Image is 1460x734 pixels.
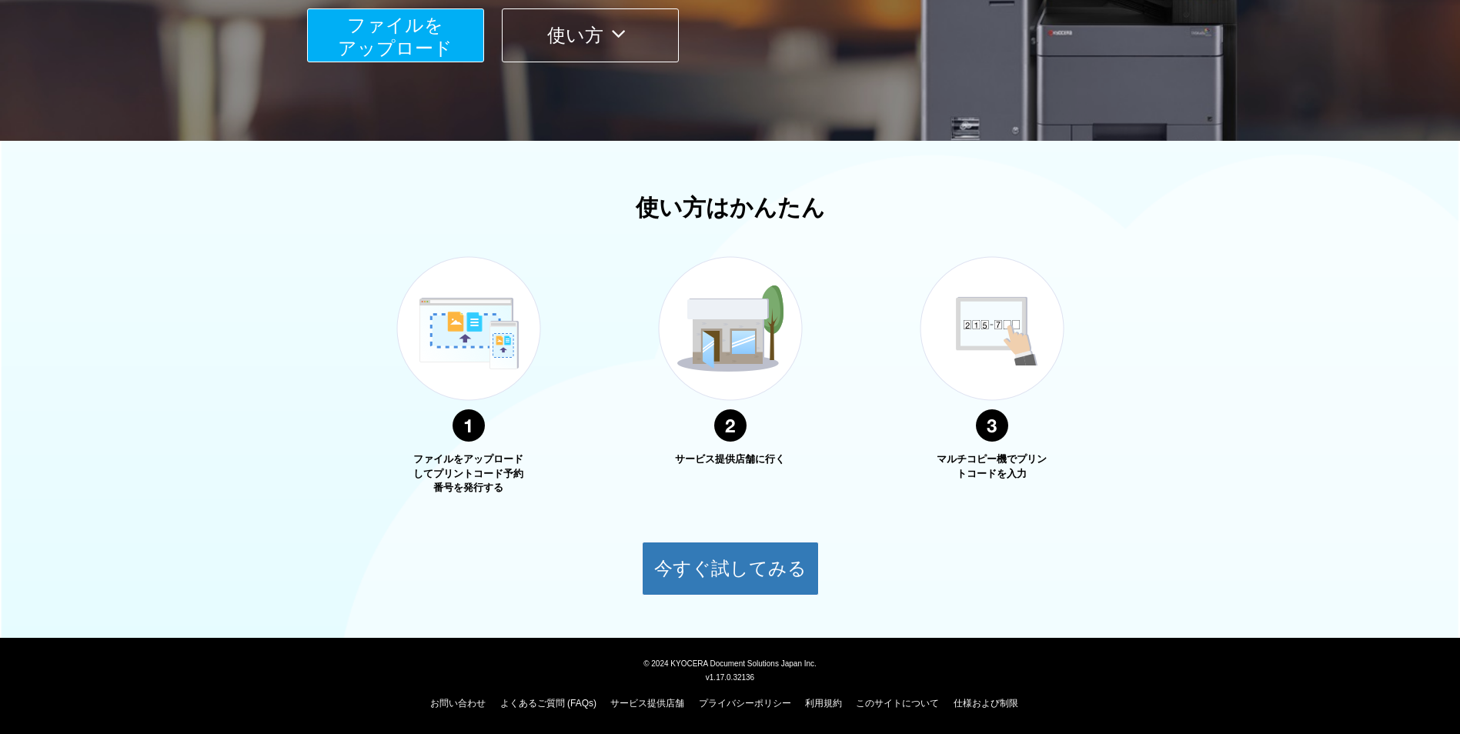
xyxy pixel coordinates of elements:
span: © 2024 KYOCERA Document Solutions Japan Inc. [643,658,817,668]
a: プライバシーポリシー [699,698,791,709]
button: 使い方 [502,8,679,62]
button: ファイルを​​アップロード [307,8,484,62]
a: よくあるご質問 (FAQs) [500,698,596,709]
span: v1.17.0.32136 [706,672,754,682]
a: 利用規約 [805,698,842,709]
a: 仕様および制限 [954,698,1018,709]
a: このサイトについて [856,698,939,709]
span: ファイルを ​​アップロード [338,15,453,58]
p: ファイルをアップロードしてプリントコード予約番号を発行する [411,452,526,495]
p: サービス提供店舗に行く [673,452,788,467]
a: サービス提供店舗 [610,698,684,709]
p: マルチコピー機でプリントコードを入力 [934,452,1050,481]
a: お問い合わせ [430,698,486,709]
button: 今すぐ試してみる [642,542,819,596]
